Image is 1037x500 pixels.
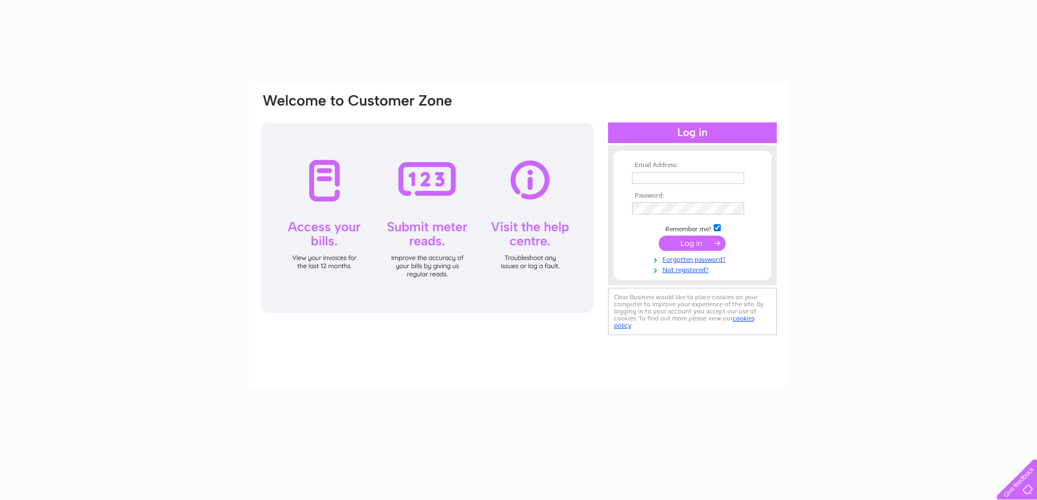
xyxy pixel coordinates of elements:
[608,288,777,335] div: Clear Business would like to place cookies on your computer to improve your experience of the sit...
[629,192,756,200] th: Password:
[629,162,756,169] th: Email Address:
[632,254,756,264] a: Forgotten password?
[629,223,756,233] td: Remember me?
[614,314,754,329] a: cookies policy
[632,264,756,274] a: Not registered?
[659,236,726,251] input: Submit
